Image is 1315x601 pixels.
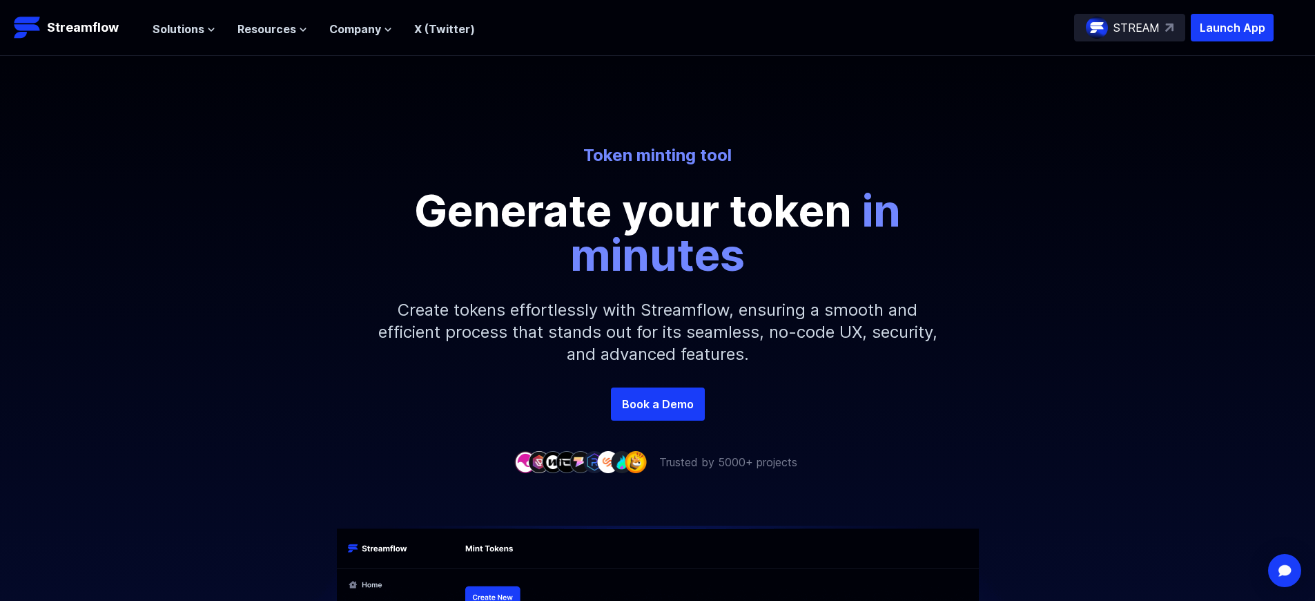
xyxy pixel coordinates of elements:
[597,451,619,473] img: company-7
[14,14,41,41] img: Streamflow Logo
[542,451,564,473] img: company-3
[275,144,1040,166] p: Token minting tool
[14,14,139,41] a: Streamflow
[1074,14,1185,41] a: STREAM
[659,454,797,470] p: Trusted by 5000+ projects
[47,18,119,37] p: Streamflow
[1191,14,1274,41] button: Launch App
[611,388,705,421] a: Book a Demo
[361,277,955,388] p: Create tokens effortlessly with Streamflow, ensuring a smooth and efficient process that stands o...
[237,21,296,37] span: Resources
[347,189,968,277] p: Generate your token
[570,184,901,281] span: in minutes
[153,21,204,37] span: Solutions
[414,22,475,36] a: X (Twitter)
[625,451,647,473] img: company-9
[569,451,592,473] img: company-5
[153,21,215,37] button: Solutions
[237,21,307,37] button: Resources
[528,451,550,473] img: company-2
[1086,17,1108,39] img: streamflow-logo-circle.png
[611,451,633,473] img: company-8
[1113,19,1160,36] p: STREAM
[583,451,605,473] img: company-6
[556,451,578,473] img: company-4
[1268,554,1301,587] div: Open Intercom Messenger
[329,21,381,37] span: Company
[329,21,392,37] button: Company
[1165,23,1173,32] img: top-right-arrow.svg
[514,451,536,473] img: company-1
